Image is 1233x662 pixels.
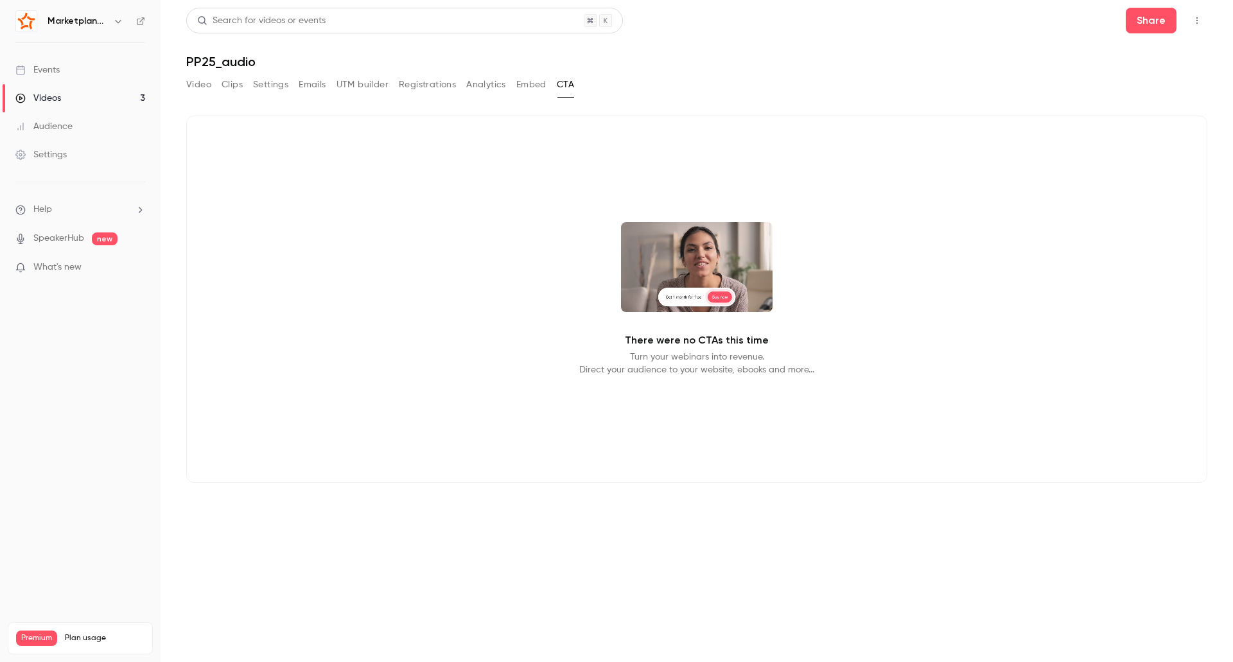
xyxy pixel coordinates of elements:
[186,74,211,95] button: Video
[15,203,145,216] li: help-dropdown-opener
[299,74,326,95] button: Emails
[33,232,84,245] a: SpeakerHub
[516,74,547,95] button: Embed
[625,333,769,348] p: There were no CTAs this time
[1126,8,1176,33] button: Share
[48,15,108,28] h6: Marketplanet | Powered by Hubexo
[16,631,57,646] span: Premium
[399,74,456,95] button: Registrations
[253,74,288,95] button: Settings
[186,54,1207,69] h1: PP25_audio
[337,74,389,95] button: UTM builder
[130,262,145,274] iframe: Noticeable Trigger
[557,74,574,95] button: CTA
[33,261,82,274] span: What's new
[466,74,506,95] button: Analytics
[92,232,118,245] span: new
[15,148,67,161] div: Settings
[65,633,144,643] span: Plan usage
[15,92,61,105] div: Videos
[33,203,52,216] span: Help
[16,11,37,31] img: Marketplanet | Powered by Hubexo
[579,351,814,376] p: Turn your webinars into revenue. Direct your audience to your website, ebooks and more...
[222,74,243,95] button: Clips
[1187,10,1207,31] button: Top Bar Actions
[15,64,60,76] div: Events
[197,14,326,28] div: Search for videos or events
[15,120,73,133] div: Audience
